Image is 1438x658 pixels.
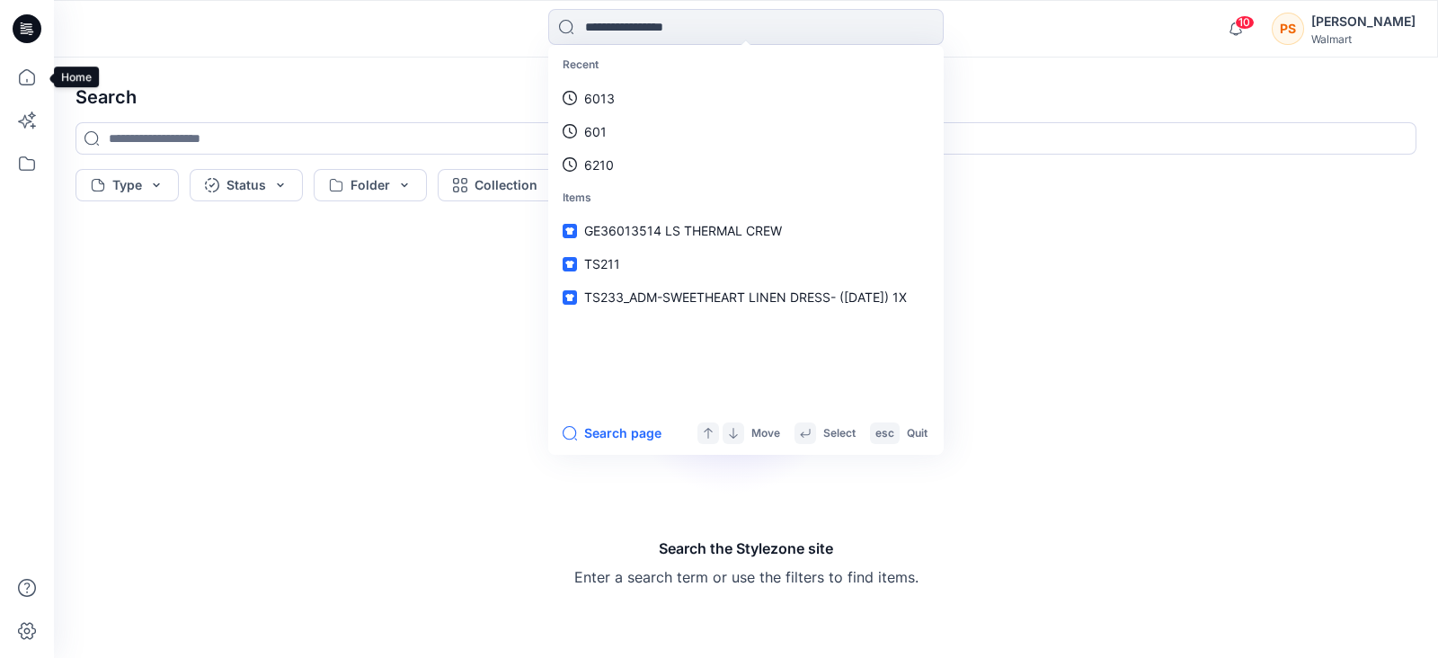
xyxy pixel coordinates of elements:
[574,566,919,588] p: Enter a search term or use the filters to find items.
[823,424,856,443] p: Select
[61,72,1431,122] h4: Search
[584,156,614,174] p: 6210
[563,422,661,444] button: Search page
[552,148,940,182] a: 6210
[190,169,303,201] button: Status
[1311,11,1416,32] div: [PERSON_NAME]
[584,289,907,305] span: TS233_ADM-SWEETHEART LINEN DRESS- ([DATE]) 1X
[552,182,940,215] p: Items
[907,424,928,443] p: Quit
[584,223,782,238] span: GE36013514 LS THERMAL CREW
[552,214,940,247] a: GE36013514 LS THERMAL CREW
[1235,15,1255,30] span: 10
[875,424,894,443] p: esc
[552,82,940,115] a: 6013
[75,169,179,201] button: Type
[751,424,780,443] p: Move
[584,122,607,141] p: 601
[552,49,940,82] p: Recent
[584,89,615,108] p: 6013
[438,169,574,201] button: Collection
[574,538,919,559] h5: Search the Stylezone site
[1311,32,1416,46] div: Walmart
[552,247,940,280] a: TS211
[1272,13,1304,45] div: PS
[552,280,940,314] a: TS233_ADM-SWEETHEART LINEN DRESS- ([DATE]) 1X
[584,256,620,271] span: TS211
[552,115,940,148] a: 601
[314,169,427,201] button: Folder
